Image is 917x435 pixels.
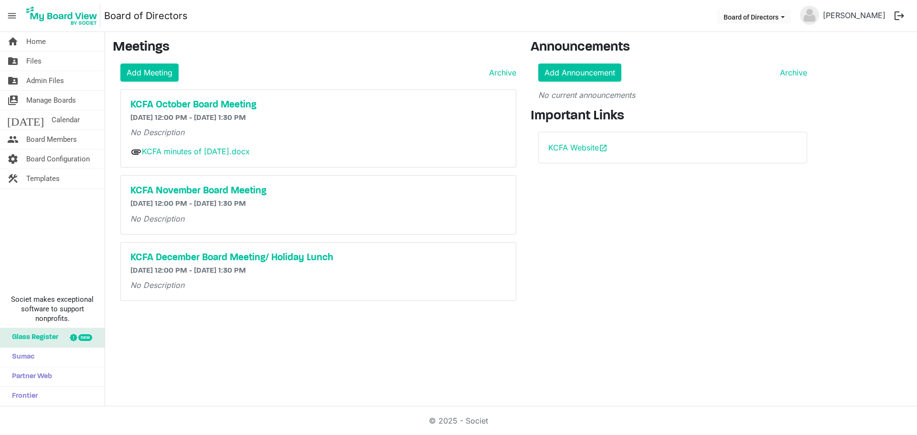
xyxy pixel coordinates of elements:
[7,328,58,347] span: Glass Register
[130,99,506,111] a: KCFA October Board Meeting
[113,40,516,56] h3: Meetings
[819,6,889,25] a: [PERSON_NAME]
[104,6,188,25] a: Board of Directors
[23,4,100,28] img: My Board View Logo
[717,10,791,23] button: Board of Directors dropdownbutton
[548,143,608,152] a: KCFA Websiteopen_in_new
[538,64,621,82] a: Add Announcement
[485,67,516,78] a: Archive
[7,110,44,129] span: [DATE]
[429,416,488,425] a: © 2025 - Societ
[130,213,506,224] p: No Description
[7,91,19,110] span: switch_account
[26,71,64,90] span: Admin Files
[130,266,506,276] h6: [DATE] 12:00 PM - [DATE] 1:30 PM
[7,169,19,188] span: construction
[130,252,506,264] a: KCFA December Board Meeting/ Holiday Lunch
[7,387,38,406] span: Frontier
[130,114,506,123] h6: [DATE] 12:00 PM - [DATE] 1:30 PM
[3,7,21,25] span: menu
[7,348,34,367] span: Sumac
[7,130,19,149] span: people
[26,52,42,71] span: Files
[130,146,142,158] span: attachment
[26,32,46,51] span: Home
[26,169,60,188] span: Templates
[130,279,506,291] p: No Description
[800,6,819,25] img: no-profile-picture.svg
[889,6,909,26] button: logout
[776,67,807,78] a: Archive
[7,367,52,386] span: Partner Web
[26,149,90,169] span: Board Configuration
[78,334,92,341] div: new
[23,4,104,28] a: My Board View Logo
[130,185,506,197] a: KCFA November Board Meeting
[120,64,179,82] a: Add Meeting
[52,110,80,129] span: Calendar
[7,71,19,90] span: folder_shared
[7,52,19,71] span: folder_shared
[142,147,250,156] a: KCFA minutes of [DATE].docx
[4,295,100,323] span: Societ makes exceptional software to support nonprofits.
[538,89,807,101] p: No current announcements
[7,149,19,169] span: settings
[26,91,76,110] span: Manage Boards
[130,200,506,209] h6: [DATE] 12:00 PM - [DATE] 1:30 PM
[531,40,815,56] h3: Announcements
[7,32,19,51] span: home
[130,127,506,138] p: No Description
[531,108,815,125] h3: Important Links
[26,130,77,149] span: Board Members
[599,144,608,152] span: open_in_new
